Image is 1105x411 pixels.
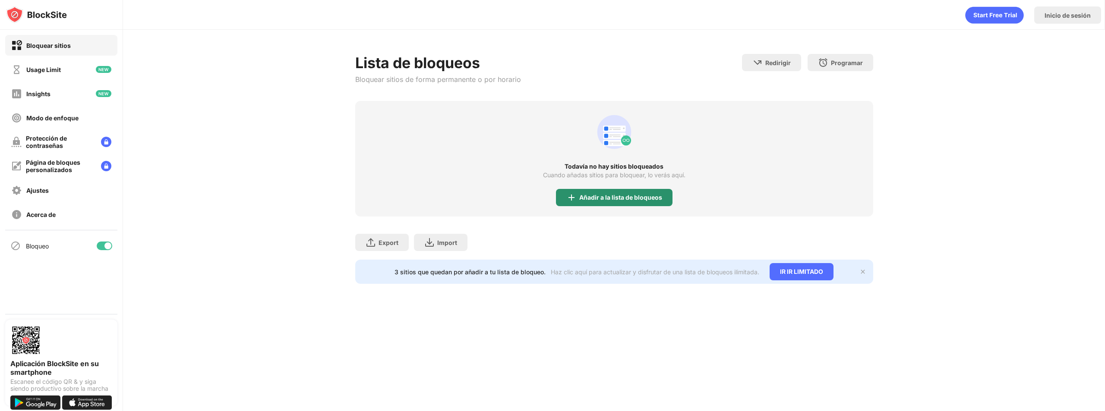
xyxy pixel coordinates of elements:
div: Bloquear sitios [26,42,71,49]
img: x-button.svg [859,268,866,275]
img: new-icon.svg [96,66,111,73]
div: 3 sitios que quedan por añadir a tu lista de bloqueo. [395,268,546,276]
div: IR IR LIMITADO [770,263,833,280]
img: time-usage-off.svg [11,64,22,75]
img: settings-off.svg [11,185,22,196]
img: blocking-icon.svg [10,241,21,251]
img: password-protection-off.svg [11,137,22,147]
div: Bloquear sitios de forma permanente o por horario [355,75,521,84]
img: new-icon.svg [96,90,111,97]
div: Ajustes [26,187,49,194]
div: Haz clic aquí para actualizar y disfrutar de una lista de bloqueos ilimitada. [551,268,759,276]
div: Escanee el código QR & y siga siendo productivo sobre la marcha [10,378,112,392]
div: Cuando añadas sitios para bloquear, lo verás aquí. [543,172,685,179]
div: Inicio de sesión [1045,12,1091,19]
div: Export [379,239,398,246]
div: Redirigir [765,59,791,66]
img: download-on-the-app-store.svg [62,395,112,410]
div: Modo de enfoque [26,114,79,122]
img: insights-off.svg [11,88,22,99]
img: options-page-qr-code.png [10,325,41,356]
div: Acerca de [26,211,56,218]
img: customize-block-page-off.svg [11,161,22,171]
img: about-off.svg [11,209,22,220]
img: focus-off.svg [11,113,22,123]
div: Añadir a la lista de bloqueos [579,194,662,201]
img: logo-blocksite.svg [6,6,67,23]
div: Protección de contraseñas [26,135,94,149]
img: lock-menu.svg [101,137,111,147]
div: Todavía no hay sitios bloqueados [355,163,873,170]
div: Insights [26,90,51,97]
img: get-it-on-google-play.svg [10,395,60,410]
div: animation [965,6,1024,24]
img: block-on.svg [11,40,22,51]
div: Lista de bloqueos [355,54,521,72]
div: Programar [831,59,863,66]
div: Aplicación BlockSite en su smartphone [10,359,112,376]
div: animation [594,111,635,153]
img: lock-menu.svg [101,161,111,171]
div: Usage Limit [26,66,61,73]
div: Import [437,239,457,246]
div: Página de bloques personalizados [26,159,94,173]
div: Bloqueo [26,242,49,250]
